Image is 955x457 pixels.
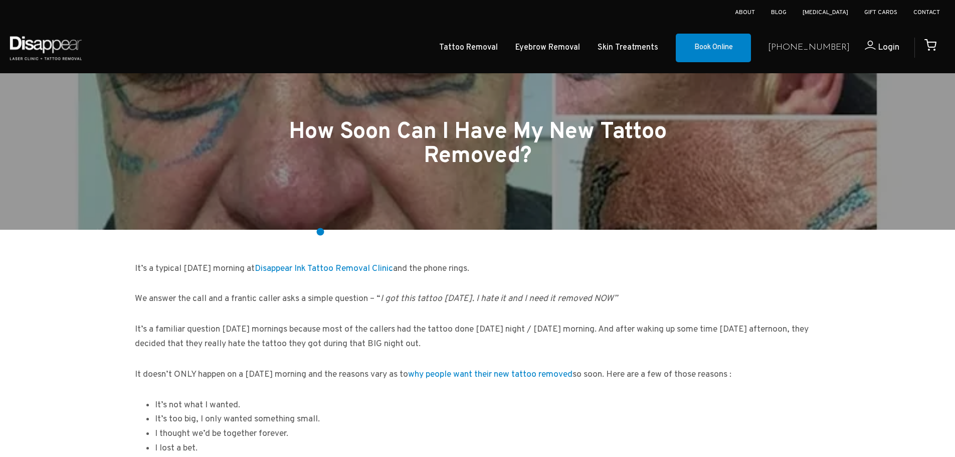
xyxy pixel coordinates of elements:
a: Disappear Ink Tattoo Removal Clinic [255,263,393,274]
a: [MEDICAL_DATA] [803,9,848,17]
a: Book Online [676,34,751,63]
li: It’s too big, I only wanted something small. [155,412,821,427]
a: Eyebrow Removal [515,41,580,55]
span: Login [878,42,899,53]
a: why people want their new tattoo removed [408,369,572,380]
li: I thought we’d be together forever. [155,427,821,441]
a: Tattoo Removal [439,41,498,55]
em: I got this tattoo [DATE]. I hate it and I need it removed NOW” [380,293,618,304]
li: I lost a bet. [155,441,821,456]
a: Login [850,41,899,55]
p: It’s a typical [DATE] morning at and the phone rings. [135,262,821,276]
a: [PHONE_NUMBER] [768,41,850,55]
p: It’s a familiar question [DATE] mornings because most of the callers had the tattoo done [DATE] n... [135,323,821,352]
a: Gift Cards [864,9,897,17]
p: We answer the call and a frantic caller asks a simple question – “ [135,292,821,307]
p: It doesn’t ONLY happen on a [DATE] morning and the reasons vary as to so soon. Here are a few of ... [135,368,821,382]
img: Disappear - Laser Clinic and Tattoo Removal Services in Sydney, Australia [8,30,84,66]
a: Skin Treatments [598,41,658,55]
li: It’s not what I wanted. [155,398,821,413]
a: Contact [913,9,940,17]
a: About [735,9,755,17]
a: Blog [771,9,787,17]
h1: How Soon Can I Have My New Tattoo Removed? [260,120,695,169]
